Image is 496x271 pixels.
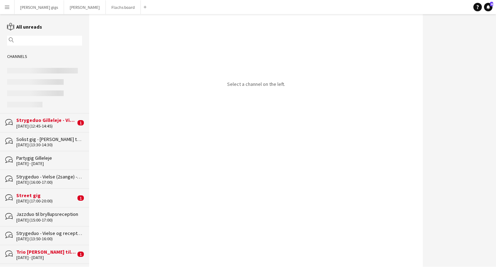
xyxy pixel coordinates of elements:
[484,3,492,11] a: 4
[16,124,76,129] div: [DATE] (12:45-14:45)
[16,230,82,236] div: Strygeduo - Vielse og reception
[16,161,82,166] div: [DATE] - [DATE]
[16,199,76,204] div: [DATE] (17:00-20:00)
[7,24,42,30] a: All unreads
[16,155,82,161] div: Partygig Gilleleje
[16,255,76,260] div: [DATE] - [DATE]
[16,180,82,185] div: [DATE] (16:00-17:00)
[16,117,76,123] div: Strygeduo Gilleleje - Vielse/Reception
[16,218,82,223] div: [DATE] (15:00-17:00)
[77,195,84,201] span: 1
[77,252,84,257] span: 1
[16,236,82,241] div: [DATE] (13:50-16:00)
[16,173,82,180] div: Strygeduo - Vielse (2sange) - [GEOGRAPHIC_DATA]
[106,0,141,14] button: Flachs board
[227,81,285,87] p: Select a channel on the left.
[64,0,106,14] button: [PERSON_NAME]
[16,211,82,217] div: Jazzduo til bryllupsreception
[16,142,82,147] div: [DATE] (13:30-14:30)
[16,192,76,199] div: Street gig
[16,249,76,255] div: Trio [PERSON_NAME] til Sølvbryllup
[77,120,84,125] span: 1
[490,2,493,6] span: 4
[15,0,64,14] button: [PERSON_NAME] gigs
[16,136,82,142] div: Solist gig - [PERSON_NAME] til vielse i [GEOGRAPHIC_DATA]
